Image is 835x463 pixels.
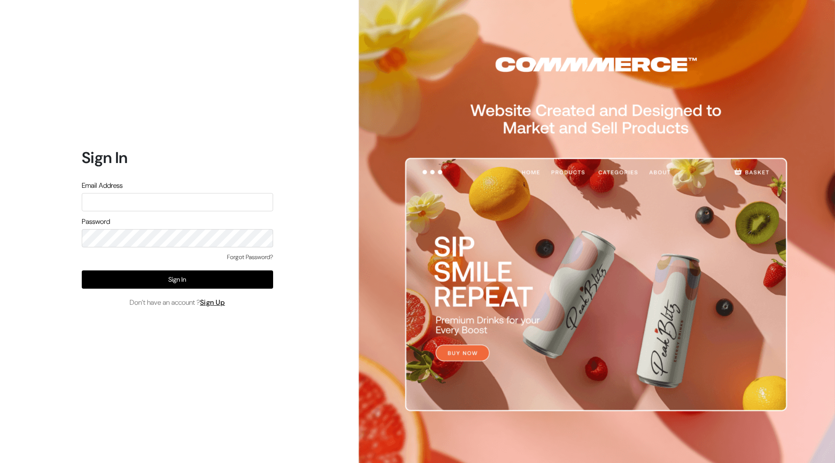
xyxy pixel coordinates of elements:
[227,253,273,262] a: Forgot Password?
[130,297,225,308] span: Don’t have an account ?
[82,217,110,227] label: Password
[200,298,225,307] a: Sign Up
[82,180,123,191] label: Email Address
[82,148,273,167] h1: Sign In
[82,270,273,289] button: Sign In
